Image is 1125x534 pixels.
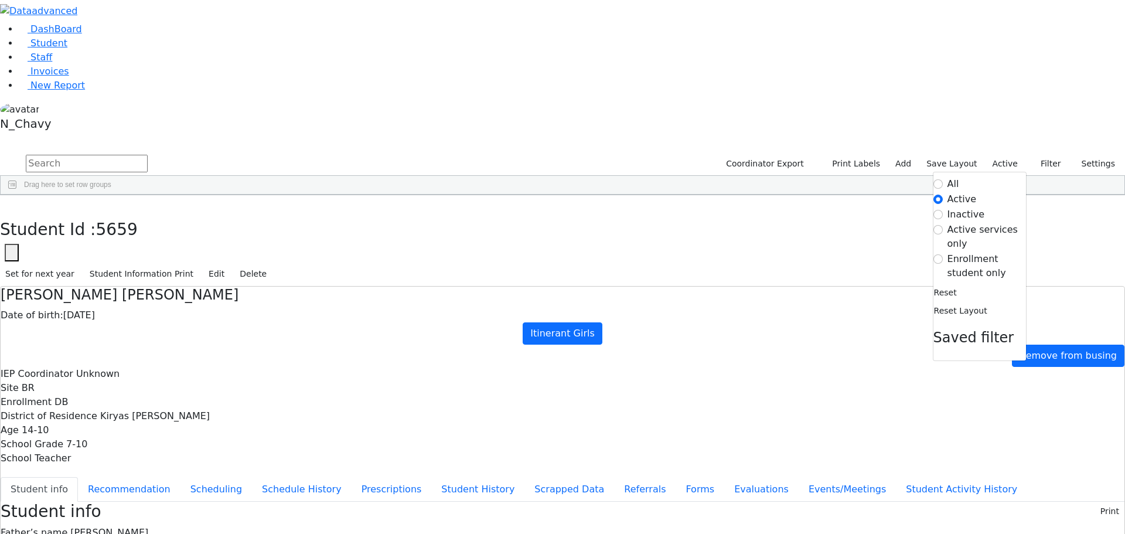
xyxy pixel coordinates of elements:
[933,210,943,219] input: Inactive
[890,155,916,173] a: Add
[1066,155,1120,173] button: Settings
[1,381,19,395] label: Site
[84,265,199,283] button: Student Information Print
[933,195,943,204] input: Active
[933,329,1014,346] span: Saved filter
[523,322,602,345] a: Itinerant Girls
[30,66,69,77] span: Invoices
[180,477,252,502] button: Scheduling
[921,155,982,173] button: Save Layout
[1,367,73,381] label: IEP Coordinator
[933,302,988,320] button: Reset Layout
[947,223,1026,251] label: Active services only
[1012,345,1124,367] a: Remove from busing
[933,179,943,189] input: All
[30,38,67,49] span: Student
[203,265,230,283] button: Edit
[22,424,49,436] span: 14-10
[352,477,432,502] button: Prescriptions
[19,80,85,91] a: New Report
[96,220,138,239] span: 5659
[22,382,35,393] span: BR
[933,225,943,234] input: Active services only
[718,155,809,173] button: Coordinator Export
[1,308,63,322] label: Date of birth:
[799,477,896,502] button: Events/Meetings
[234,265,272,283] button: Delete
[1020,350,1117,361] span: Remove from busing
[78,477,180,502] button: Recommendation
[614,477,676,502] button: Referrals
[1,395,52,409] label: Enrollment
[1,437,63,451] label: School Grade
[947,177,959,191] label: All
[19,52,52,63] a: Staff
[1,287,1124,304] h4: [PERSON_NAME] [PERSON_NAME]
[1095,502,1124,521] button: Print
[933,254,943,264] input: Enrollment student only
[933,284,957,302] button: Reset
[947,252,1026,280] label: Enrollment student only
[1,502,101,522] h3: Student info
[30,52,52,63] span: Staff
[1,423,19,437] label: Age
[1,451,71,465] label: School Teacher
[76,368,120,379] span: Unknown
[524,477,614,502] button: Scrapped Data
[676,477,724,502] button: Forms
[947,208,985,222] label: Inactive
[1,308,1124,322] div: [DATE]
[1025,155,1066,173] button: Filter
[724,477,799,502] button: Evaluations
[30,23,82,35] span: DashBoard
[987,155,1023,173] label: Active
[819,155,885,173] button: Print Labels
[100,410,210,421] span: Kiryas [PERSON_NAME]
[19,38,67,49] a: Student
[1,477,78,502] button: Student info
[24,181,111,189] span: Drag here to set row groups
[933,172,1027,361] div: Settings
[30,80,85,91] span: New Report
[252,477,352,502] button: Schedule History
[66,438,87,450] span: 7-10
[1,409,97,423] label: District of Residence
[947,192,977,206] label: Active
[54,396,68,407] span: DB
[431,477,524,502] button: Student History
[19,23,82,35] a: DashBoard
[26,155,148,172] input: Search
[19,66,69,77] a: Invoices
[896,477,1027,502] button: Student Activity History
